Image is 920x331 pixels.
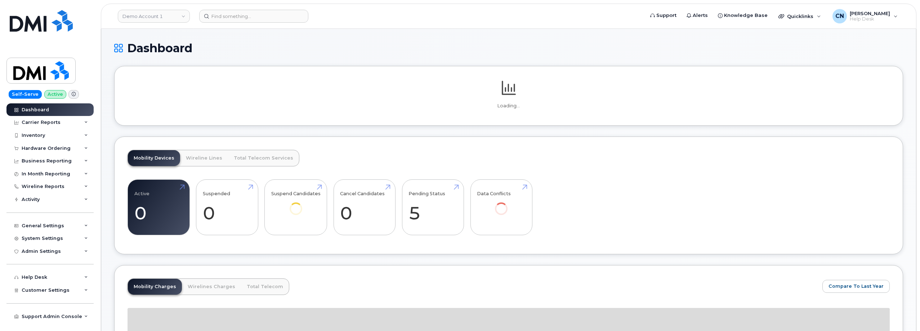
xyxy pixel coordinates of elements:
[228,150,299,166] a: Total Telecom Services
[408,184,457,231] a: Pending Status 5
[128,279,182,295] a: Mobility Charges
[477,184,526,225] a: Data Conflicts
[114,42,903,54] h1: Dashboard
[203,184,251,231] a: Suspended 0
[340,184,389,231] a: Cancel Candidates 0
[182,279,241,295] a: Wirelines Charges
[128,103,890,109] p: Loading...
[241,279,289,295] a: Total Telecom
[822,280,890,293] button: Compare To Last Year
[271,184,321,225] a: Suspend Candidates
[829,283,884,290] span: Compare To Last Year
[180,150,228,166] a: Wireline Lines
[134,184,183,231] a: Active 0
[128,150,180,166] a: Mobility Devices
